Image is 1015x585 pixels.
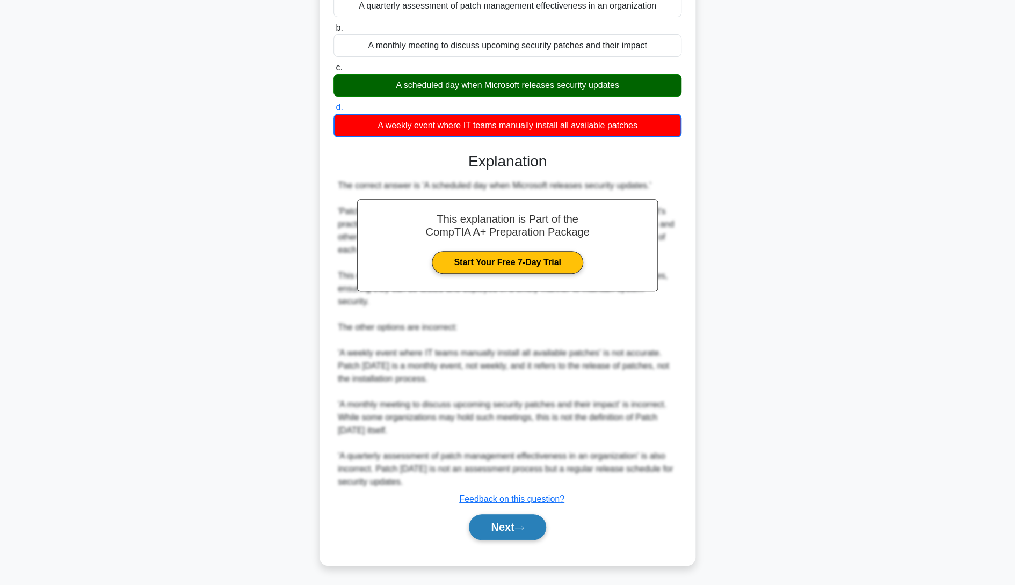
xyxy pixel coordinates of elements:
[336,23,343,32] span: b.
[334,34,682,57] div: A monthly meeting to discuss upcoming security patches and their impact
[336,103,343,112] span: d.
[432,251,583,274] a: Start Your Free 7-Day Trial
[336,63,342,72] span: c.
[469,514,546,540] button: Next
[334,114,682,137] div: A weekly event where IT teams manually install all available patches
[459,494,564,503] a: Feedback on this question?
[334,74,682,97] div: A scheduled day when Microsoft releases security updates
[338,179,677,488] div: The correct answer is 'A scheduled day when Microsoft releases security updates.' 'Patch [DATE]' ...
[340,152,675,171] h3: Explanation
